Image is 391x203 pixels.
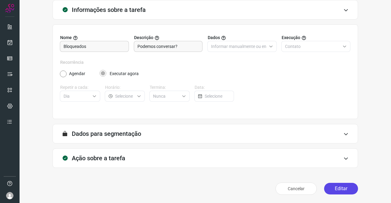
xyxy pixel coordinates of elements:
[64,41,125,52] input: Digite o nome para a sua tarefa.
[69,71,85,77] label: Agendar
[150,84,190,91] label: Termina:
[72,130,141,137] h3: Dados para segmentação
[153,91,179,101] input: Selecione
[60,59,350,66] label: Recorrência
[60,34,72,41] span: Nome
[195,84,235,91] label: Data:
[110,71,139,77] label: Executar agora
[105,84,145,91] label: Horário:
[5,4,14,13] img: Logo
[208,34,220,41] span: Dados
[137,41,199,52] input: Forneça uma breve descrição da sua tarefa.
[324,183,358,194] button: Editar
[115,91,135,101] input: Selecione
[72,6,146,13] h3: Informações sobre a tarefa
[282,34,300,41] span: Execução
[276,183,317,195] button: Cancelar
[211,41,266,52] input: Selecione o tipo de envio
[134,34,153,41] span: Descrição
[64,91,90,101] input: Selecione
[205,91,231,101] input: Selecione
[285,41,340,52] input: Selecione o tipo de envio
[72,154,125,162] h3: Ação sobre a tarefa
[60,84,100,91] label: Repetir a cada:
[6,192,13,199] img: avatar-user-boy.jpg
